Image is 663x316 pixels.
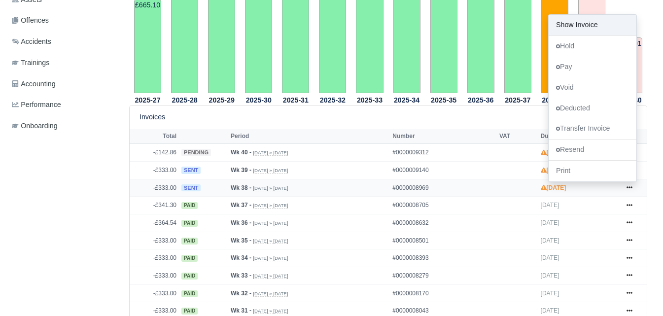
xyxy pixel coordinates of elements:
[497,129,538,144] th: VAT
[130,249,179,267] td: -£333.00
[549,140,636,160] a: Resend
[231,237,251,244] strong: Wk 35 -
[231,149,251,156] strong: Wk 40 -
[181,202,198,209] span: paid
[536,94,573,105] th: 2025-38
[8,53,117,72] a: Trainings
[8,11,117,30] a: Offences
[390,129,497,144] th: Number
[8,74,117,94] a: Accounting
[277,94,314,105] th: 2025-31
[8,32,117,51] a: Accidents
[231,254,251,261] strong: Wk 34 -
[314,94,351,105] th: 2025-32
[130,144,179,162] td: -£142.86
[240,94,277,105] th: 2025-30
[499,94,536,105] th: 2025-37
[181,184,201,192] span: sent
[203,94,240,105] th: 2025-29
[12,120,58,132] span: Onboarding
[181,149,211,156] span: pending
[12,15,49,26] span: Offences
[231,290,251,297] strong: Wk 32 -
[12,78,56,90] span: Accounting
[231,202,251,209] strong: Wk 37 -
[351,94,388,105] th: 2025-33
[181,308,198,315] span: paid
[253,291,288,297] small: [DATE] » [DATE]
[390,214,497,232] td: #0000008632
[549,77,636,98] a: Void
[181,255,198,262] span: paid
[549,15,636,35] a: Show Invoice
[253,308,288,314] small: [DATE] » [DATE]
[541,184,566,191] strong: [DATE]
[253,203,288,209] small: [DATE] » [DATE]
[390,267,497,285] td: #0000008279
[12,36,51,47] span: Accidents
[130,232,179,249] td: -£333.00
[549,36,636,57] a: Hold
[541,254,559,261] span: [DATE]
[12,57,49,69] span: Trainings
[549,56,636,77] a: Pay
[181,290,198,297] span: paid
[614,269,663,316] iframe: Chat Widget
[253,238,288,244] small: [DATE] » [DATE]
[390,197,497,214] td: #0000008705
[253,168,288,174] small: [DATE] » [DATE]
[541,202,559,209] span: [DATE]
[462,94,499,105] th: 2025-36
[541,219,559,226] span: [DATE]
[129,94,166,105] th: 2025-27
[181,238,198,245] span: paid
[390,144,497,162] td: #0000009312
[181,167,201,174] span: sent
[181,220,198,227] span: paid
[166,94,203,105] th: 2025-28
[231,184,251,191] strong: Wk 38 -
[541,167,566,174] strong: [DATE]
[549,161,636,181] a: Print
[231,307,251,314] strong: Wk 31 -
[541,149,566,156] strong: [DATE]
[253,150,288,156] small: [DATE] » [DATE]
[253,185,288,191] small: [DATE] » [DATE]
[130,267,179,285] td: -£333.00
[390,161,497,179] td: #0000009140
[130,284,179,302] td: -£333.00
[130,179,179,197] td: -£333.00
[253,255,288,261] small: [DATE] » [DATE]
[231,272,251,279] strong: Wk 33 -
[541,307,559,314] span: [DATE]
[538,129,617,144] th: Due
[130,197,179,214] td: -£341.30
[12,99,61,110] span: Performance
[541,272,559,279] span: [DATE]
[390,284,497,302] td: #0000008170
[425,94,462,105] th: 2025-35
[228,129,390,144] th: Period
[541,237,559,244] span: [DATE]
[181,273,198,280] span: paid
[549,98,636,118] a: Deducted
[231,219,251,226] strong: Wk 36 -
[140,113,165,121] h6: Invoices
[130,214,179,232] td: -£364.54
[549,118,636,139] a: Transfer Invoice
[8,116,117,136] a: Onboarding
[130,161,179,179] td: -£333.00
[390,249,497,267] td: #0000008393
[231,167,251,174] strong: Wk 39 -
[541,290,559,297] span: [DATE]
[8,95,117,114] a: Performance
[253,273,288,279] small: [DATE] » [DATE]
[388,94,425,105] th: 2025-34
[390,232,497,249] td: #0000008501
[130,129,179,144] th: Total
[253,220,288,226] small: [DATE] » [DATE]
[390,179,497,197] td: #0000008969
